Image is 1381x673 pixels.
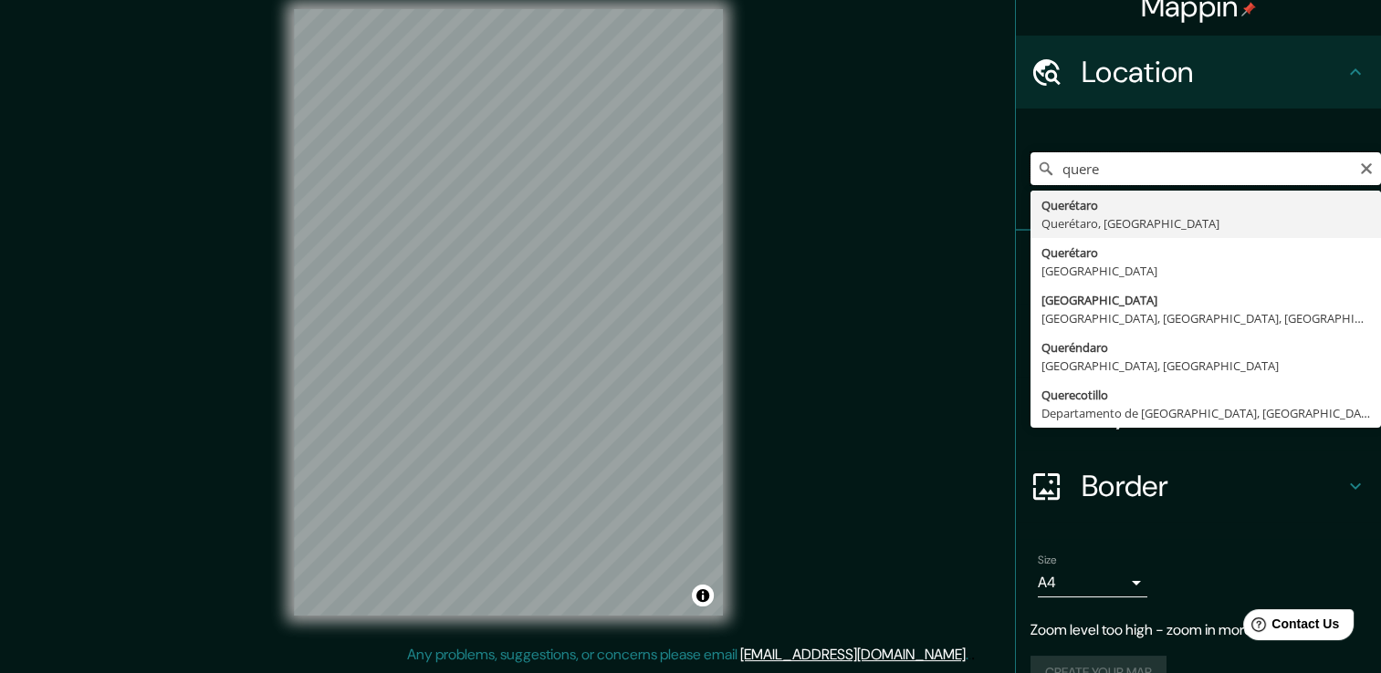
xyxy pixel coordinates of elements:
button: Toggle attribution [692,585,714,606]
h4: Location [1082,54,1344,90]
div: . [968,644,971,666]
div: Layout [1016,377,1381,450]
a: [EMAIL_ADDRESS][DOMAIN_NAME] [740,645,966,664]
div: Queréndaro [1041,338,1370,357]
input: Pick your city or area [1031,152,1381,185]
div: [GEOGRAPHIC_DATA] [1041,262,1370,280]
div: Pins [1016,231,1381,304]
div: [GEOGRAPHIC_DATA] [1041,291,1370,309]
canvas: Map [294,9,723,616]
label: Size [1038,553,1057,568]
iframe: Help widget launcher [1219,602,1361,653]
div: . [971,644,975,666]
div: Border [1016,450,1381,523]
div: Location [1016,36,1381,109]
div: Departamento de [GEOGRAPHIC_DATA], [GEOGRAPHIC_DATA] [1041,404,1370,422]
p: Any problems, suggestions, or concerns please email . [407,644,968,666]
div: A4 [1038,568,1147,597]
h4: Layout [1082,395,1344,431]
div: Querétaro, [GEOGRAPHIC_DATA] [1041,214,1370,233]
h4: Border [1082,468,1344,504]
img: pin-icon.png [1241,2,1256,16]
div: Querecotillo [1041,386,1370,404]
button: Clear [1359,159,1374,176]
div: [GEOGRAPHIC_DATA], [GEOGRAPHIC_DATA] [1041,357,1370,375]
div: Style [1016,304,1381,377]
div: Querétaro [1041,243,1370,262]
p: Zoom level too high - zoom in more [1031,619,1366,641]
div: [GEOGRAPHIC_DATA], [GEOGRAPHIC_DATA], [GEOGRAPHIC_DATA] [1041,309,1370,327]
div: Querétaro [1041,196,1370,214]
